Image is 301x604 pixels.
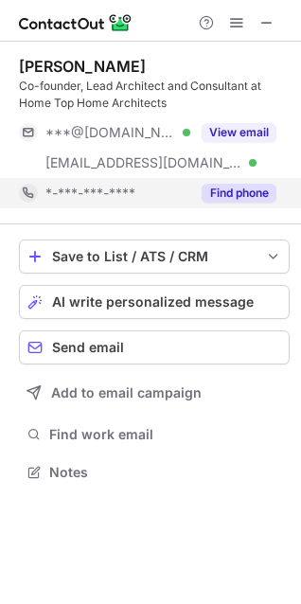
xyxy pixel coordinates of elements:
button: Find work email [19,421,290,448]
button: Send email [19,330,290,364]
span: ***@[DOMAIN_NAME] [45,124,176,141]
span: Notes [49,464,282,481]
button: Reveal Button [202,184,276,203]
span: Add to email campaign [51,385,202,400]
div: Save to List / ATS / CRM [52,249,257,264]
span: Send email [52,340,124,355]
button: save-profile-one-click [19,240,290,274]
button: Add to email campaign [19,376,290,410]
div: Co-founder, Lead Architect and Consultant at Home Top Home Architects [19,78,290,112]
button: AI write personalized message [19,285,290,319]
span: [EMAIL_ADDRESS][DOMAIN_NAME] [45,154,242,171]
span: Find work email [49,426,282,443]
span: AI write personalized message [52,294,254,310]
button: Reveal Button [202,123,276,142]
button: Notes [19,459,290,486]
div: [PERSON_NAME] [19,57,146,76]
img: ContactOut v5.3.10 [19,11,133,34]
